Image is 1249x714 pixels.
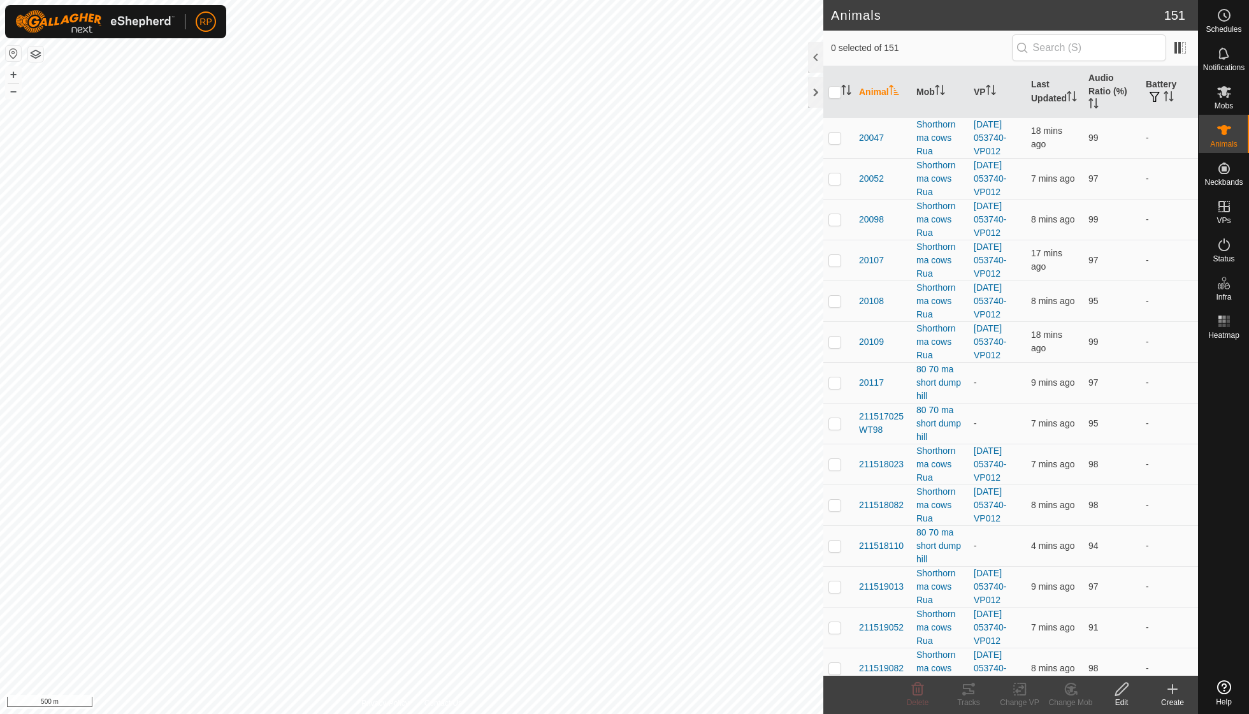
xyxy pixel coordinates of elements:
span: 2 Sep 2025 at 1:43 PM [1031,214,1074,224]
span: Neckbands [1204,178,1243,186]
span: 95 [1088,418,1099,428]
div: Shorthorn ma cows Rua [916,608,964,648]
td: - [1141,403,1198,444]
div: Shorthorn ma cows Rua [916,444,964,484]
span: 2 Sep 2025 at 1:34 PM [1031,330,1062,353]
div: 80 70 ma short dump hill [916,404,964,444]
span: 2 Sep 2025 at 1:44 PM [1031,663,1074,673]
span: 2 Sep 2025 at 1:45 PM [1031,459,1074,469]
span: Heatmap [1208,331,1239,339]
span: Animals [1210,140,1238,148]
span: 2 Sep 2025 at 1:34 PM [1031,126,1062,149]
span: 20098 [859,213,884,226]
td: - [1141,362,1198,403]
span: 211519052 [859,621,904,634]
span: Mobs [1215,102,1233,110]
th: Last Updated [1026,66,1083,118]
td: - [1141,117,1198,158]
p-sorticon: Activate to sort [889,87,899,97]
span: 20109 [859,335,884,349]
span: Notifications [1203,64,1245,71]
span: 0 selected of 151 [831,41,1012,55]
h2: Animals [831,8,1164,23]
span: 98 [1088,663,1099,673]
div: Shorthorn ma cows Rua [916,567,964,607]
span: 211519082 [859,662,904,675]
th: Audio Ratio (%) [1083,66,1141,118]
div: Change Mob [1045,697,1096,708]
span: Infra [1216,293,1231,301]
span: VPs [1217,217,1231,224]
button: Map Layers [28,47,43,62]
span: 2 Sep 2025 at 1:34 PM [1031,248,1062,272]
span: 2 Sep 2025 at 1:45 PM [1031,173,1074,184]
app-display-virtual-paddock-transition: - [974,377,977,388]
span: 95 [1088,296,1099,306]
span: 211518023 [859,458,904,471]
div: Change VP [994,697,1045,708]
span: 97 [1088,255,1099,265]
a: [DATE] 053740-VP012 [974,568,1006,605]
span: 2 Sep 2025 at 1:43 PM [1031,377,1074,388]
span: 20108 [859,295,884,308]
span: 2 Sep 2025 at 1:44 PM [1031,296,1074,306]
div: 80 70 ma short dump hill [916,526,964,566]
td: - [1141,158,1198,199]
span: 20107 [859,254,884,267]
div: Shorthorn ma cows Rua [916,200,964,240]
span: 94 [1088,541,1099,551]
a: [DATE] 053740-VP012 [974,323,1006,360]
span: 99 [1088,133,1099,143]
a: [DATE] 053740-VP012 [974,201,1006,238]
span: Delete [907,698,929,707]
th: Animal [854,66,911,118]
app-display-virtual-paddock-transition: - [974,541,977,551]
td: - [1141,648,1198,688]
a: [DATE] 053740-VP012 [974,119,1006,156]
td: - [1141,240,1198,280]
a: [DATE] 053740-VP012 [974,160,1006,197]
span: 211518082 [859,499,904,512]
p-sorticon: Activate to sort [986,87,996,97]
a: [DATE] 053740-VP012 [974,446,1006,483]
span: 97 [1088,377,1099,388]
div: Shorthorn ma cows Rua [916,281,964,321]
div: Tracks [943,697,994,708]
span: 97 [1088,173,1099,184]
p-sorticon: Activate to sort [1164,93,1174,103]
span: 2 Sep 2025 at 1:45 PM [1031,622,1074,632]
td: - [1141,525,1198,566]
span: Help [1216,698,1232,706]
span: 98 [1088,459,1099,469]
app-display-virtual-paddock-transition: - [974,418,977,428]
span: 211517025WT98 [859,410,906,437]
td: - [1141,566,1198,607]
span: 20052 [859,172,884,186]
span: 2 Sep 2025 at 1:43 PM [1031,581,1074,592]
span: 211519013 [859,580,904,594]
button: Reset Map [6,46,21,61]
span: Status [1213,255,1234,263]
input: Search (S) [1012,34,1166,61]
span: 99 [1088,337,1099,347]
div: Shorthorn ma cows Rua [916,322,964,362]
td: - [1141,321,1198,362]
span: 2 Sep 2025 at 1:47 PM [1031,541,1074,551]
button: – [6,84,21,99]
td: - [1141,484,1198,525]
div: Shorthorn ma cows Rua [916,159,964,199]
span: 151 [1164,6,1185,25]
td: - [1141,199,1198,240]
a: [DATE] 053740-VP012 [974,650,1006,687]
a: [DATE] 053740-VP012 [974,609,1006,646]
th: VP [969,66,1026,118]
div: Edit [1096,697,1147,708]
div: Shorthorn ma cows Rua [916,118,964,158]
p-sorticon: Activate to sort [1067,93,1077,103]
span: 97 [1088,581,1099,592]
span: 20117 [859,376,884,390]
a: [DATE] 053740-VP012 [974,282,1006,319]
a: [DATE] 053740-VP012 [974,242,1006,279]
span: 20047 [859,131,884,145]
img: Gallagher Logo [15,10,175,33]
